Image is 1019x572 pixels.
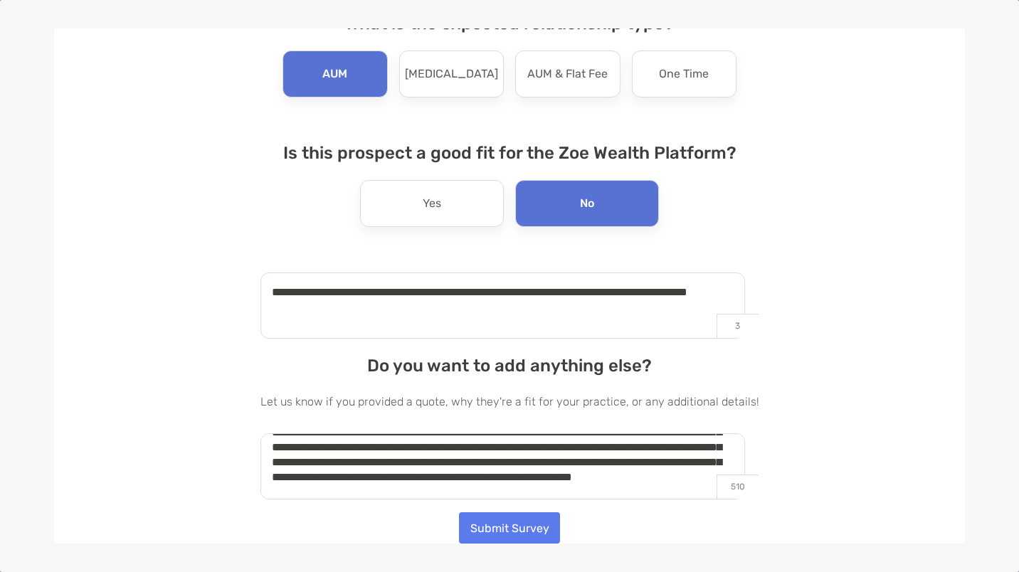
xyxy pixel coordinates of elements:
[717,475,759,499] p: 510
[405,63,498,85] p: [MEDICAL_DATA]
[717,314,759,338] p: 3
[580,192,594,215] p: No
[322,63,347,85] p: AUM
[260,356,759,376] h4: Do you want to add anything else?
[659,63,709,85] p: One Time
[459,512,560,544] button: Submit Survey
[527,63,608,85] p: AUM & Flat Fee
[260,393,759,411] p: Let us know if you provided a quote, why they're a fit for your practice, or any additional details!
[260,143,759,163] h4: Is this prospect a good fit for the Zoe Wealth Platform?
[423,192,441,215] p: Yes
